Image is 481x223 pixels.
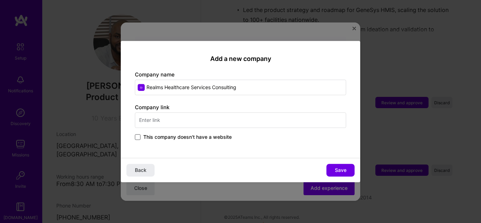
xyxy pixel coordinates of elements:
span: Back [135,167,146,174]
input: Enter name [135,80,346,95]
h2: Add a new company [135,55,346,63]
button: Save [326,164,355,176]
button: Back [126,164,155,176]
label: Company link [135,104,169,111]
span: Save [335,167,346,174]
span: This company doesn't have a website [143,134,232,141]
input: Enter link [135,112,346,128]
label: Company name [135,71,175,78]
